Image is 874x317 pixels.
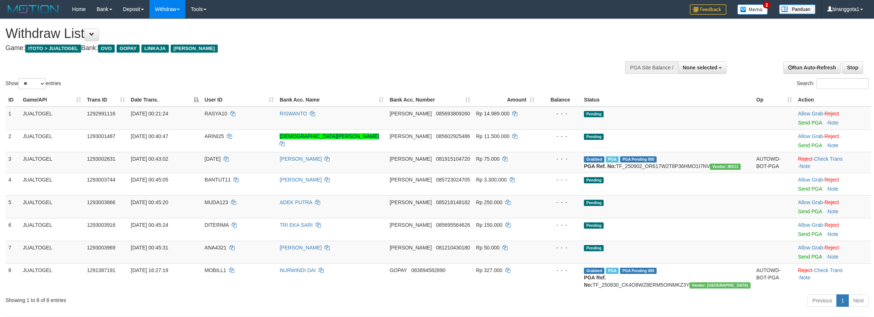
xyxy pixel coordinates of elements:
[799,163,810,169] a: Note
[87,267,115,273] span: 1291387191
[814,156,843,162] a: Check Trans
[584,134,604,140] span: Pending
[824,177,839,183] a: Reject
[798,111,824,117] span: ·
[798,199,823,205] a: Allow Grab
[280,267,316,273] a: NURWINDI DAI
[5,107,20,130] td: 1
[689,282,750,289] span: Vendor URL: https://checkout4.1velocity.biz
[783,61,841,74] a: Run Auto-Refresh
[87,245,115,251] span: 1293003969
[476,111,510,117] span: Rp 14.989.000
[795,107,871,130] td: ·
[798,209,822,214] a: Send PGA
[436,111,470,117] span: Copy 085693809260 to clipboard
[87,133,115,139] span: 1293001487
[584,245,604,251] span: Pending
[828,254,839,260] a: Note
[205,177,231,183] span: BANTUT11
[836,294,849,307] a: 1
[798,245,824,251] span: ·
[389,177,432,183] span: [PERSON_NAME]
[540,199,578,206] div: - - -
[20,218,84,241] td: JUALTOGEL
[476,245,500,251] span: Rp 50.000
[436,199,470,205] span: Copy 085218148182 to clipboard
[25,45,81,53] span: ITOTO > JUALTOGEL
[828,142,839,148] a: Note
[824,245,839,251] a: Reject
[798,177,823,183] a: Allow Grab
[131,222,168,228] span: [DATE] 00:45:24
[779,4,816,14] img: panduan.png
[5,26,575,41] h1: Withdraw List
[205,111,227,117] span: RASYA10
[389,133,432,139] span: [PERSON_NAME]
[678,61,727,74] button: None selected
[387,93,473,107] th: Bank Acc. Number: activate to sort column ascending
[795,129,871,152] td: ·
[436,177,470,183] span: Copy 085723024705 to clipboard
[131,156,168,162] span: [DATE] 00:43:02
[20,195,84,218] td: JUALTOGEL
[798,222,824,228] span: ·
[584,156,604,163] span: Grabbed
[824,133,839,139] a: Reject
[87,156,115,162] span: 1293002631
[753,93,795,107] th: Op: activate to sort column ascending
[584,163,616,169] b: PGA Ref. No:
[797,78,869,89] label: Search:
[5,173,20,195] td: 4
[540,267,578,274] div: - - -
[798,120,822,126] a: Send PGA
[476,267,502,273] span: Rp 327.000
[798,142,822,148] a: Send PGA
[584,200,604,206] span: Pending
[20,263,84,291] td: JUALTOGEL
[476,177,507,183] span: Rp 3.300.000
[131,267,168,273] span: [DATE] 16:27:19
[753,263,795,291] td: AUTOWD-BOT-PGA
[540,221,578,229] div: - - -
[280,111,307,117] a: RISWANTO
[131,133,168,139] span: [DATE] 00:40:47
[798,156,813,162] a: Reject
[205,267,226,273] span: MOBILL1
[753,152,795,173] td: AUTOWD-BOT-PGA
[584,111,604,117] span: Pending
[690,4,726,15] img: Feedback.jpg
[848,294,869,307] a: Next
[5,294,359,304] div: Showing 1 to 8 of 8 entries
[798,111,823,117] a: Allow Grab
[795,173,871,195] td: ·
[202,93,277,107] th: User ID: activate to sort column ascending
[795,263,871,291] td: · ·
[540,155,578,163] div: - - -
[5,45,575,52] h4: Game: Bank:
[411,267,445,273] span: Copy 083894582890 to clipboard
[20,107,84,130] td: JUALTOGEL
[389,267,407,273] span: GOPAY
[798,267,813,273] a: Reject
[280,199,312,205] a: ADEK PUTRA
[280,245,322,251] a: [PERSON_NAME]
[795,93,871,107] th: Action
[476,222,502,228] span: Rp 150.000
[389,156,432,162] span: [PERSON_NAME]
[5,218,20,241] td: 6
[389,199,432,205] span: [PERSON_NAME]
[5,195,20,218] td: 5
[476,156,500,162] span: Rp 75.000
[87,177,115,183] span: 1293003744
[584,177,604,183] span: Pending
[171,45,218,53] span: [PERSON_NAME]
[606,268,619,274] span: Marked by biranggota1
[540,110,578,117] div: - - -
[5,241,20,263] td: 7
[737,4,768,15] img: Button%20Memo.svg
[131,199,168,205] span: [DATE] 00:45:20
[842,61,863,74] a: Stop
[584,275,606,288] b: PGA Ref. No:
[5,129,20,152] td: 2
[18,78,46,89] select: Showentries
